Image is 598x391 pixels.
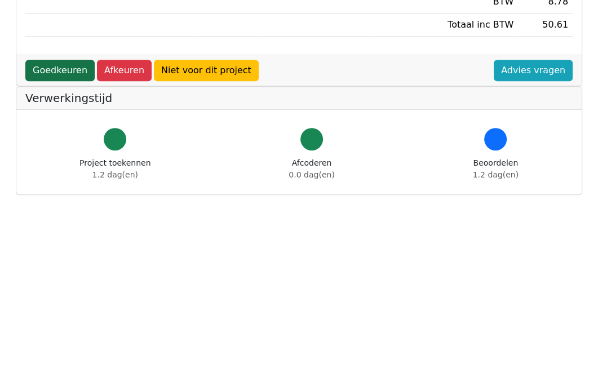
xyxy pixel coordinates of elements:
span: 1.2 dag(en) [473,170,519,179]
div: Project toekennen [79,157,150,181]
a: Afkeuren [97,60,152,81]
a: Advies vragen [494,60,573,81]
a: Niet voor dit project [154,60,259,81]
h5: Verwerkingstijd [25,91,573,105]
span: 1.2 dag(en) [92,170,138,179]
div: Beoordelen [473,157,519,181]
span: 0.0 dag(en) [289,170,334,179]
a: Goedkeuren [25,60,95,81]
td: 50.61 [518,14,573,37]
div: Afcoderen [289,157,334,181]
td: Totaal inc BTW [369,14,518,37]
